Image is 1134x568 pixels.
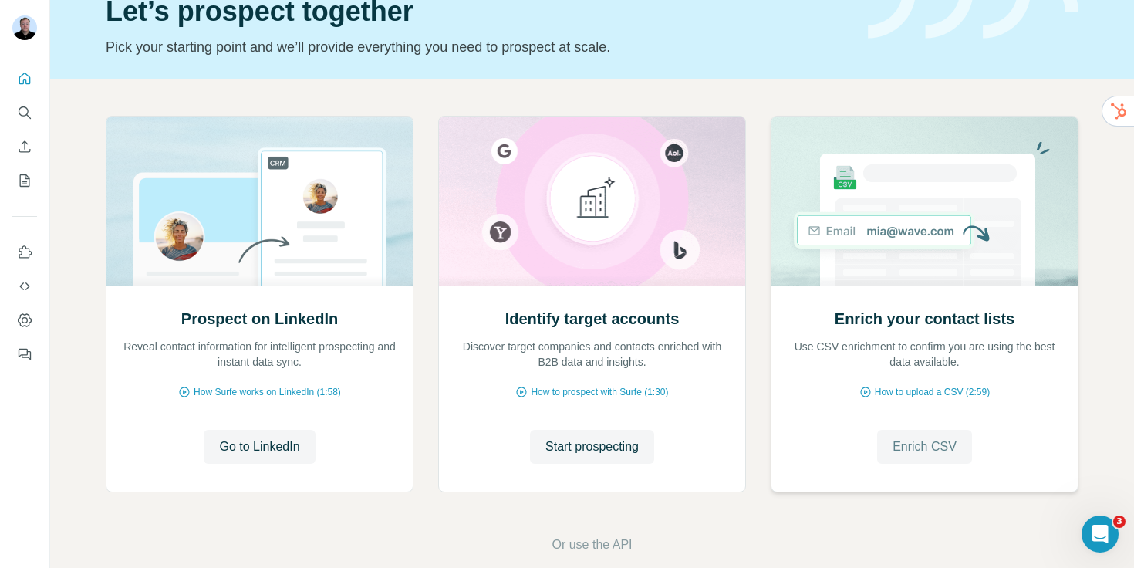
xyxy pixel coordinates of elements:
[12,99,37,127] button: Search
[122,339,397,370] p: Reveal contact information for intelligent prospecting and instant data sync.
[771,117,1078,286] img: Enrich your contact lists
[12,306,37,334] button: Dashboard
[12,65,37,93] button: Quick start
[1113,516,1126,528] span: 3
[12,15,37,40] img: Avatar
[181,308,338,330] h2: Prospect on LinkedIn
[531,385,668,399] span: How to prospect with Surfe (1:30)
[505,308,680,330] h2: Identify target accounts
[106,36,849,58] p: Pick your starting point and we’ll provide everything you need to prospect at scale.
[545,438,639,456] span: Start prospecting
[12,340,37,368] button: Feedback
[877,430,972,464] button: Enrich CSV
[204,430,315,464] button: Go to LinkedIn
[12,238,37,266] button: Use Surfe on LinkedIn
[552,536,632,554] button: Or use the API
[875,385,990,399] span: How to upload a CSV (2:59)
[835,308,1014,330] h2: Enrich your contact lists
[454,339,730,370] p: Discover target companies and contacts enriched with B2B data and insights.
[12,133,37,161] button: Enrich CSV
[787,339,1062,370] p: Use CSV enrichment to confirm you are using the best data available.
[12,167,37,194] button: My lists
[438,117,746,286] img: Identify target accounts
[893,438,957,456] span: Enrich CSV
[12,272,37,300] button: Use Surfe API
[1082,516,1119,553] iframe: Intercom live chat
[219,438,299,456] span: Go to LinkedIn
[530,430,654,464] button: Start prospecting
[106,117,413,286] img: Prospect on LinkedIn
[194,385,341,399] span: How Surfe works on LinkedIn (1:58)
